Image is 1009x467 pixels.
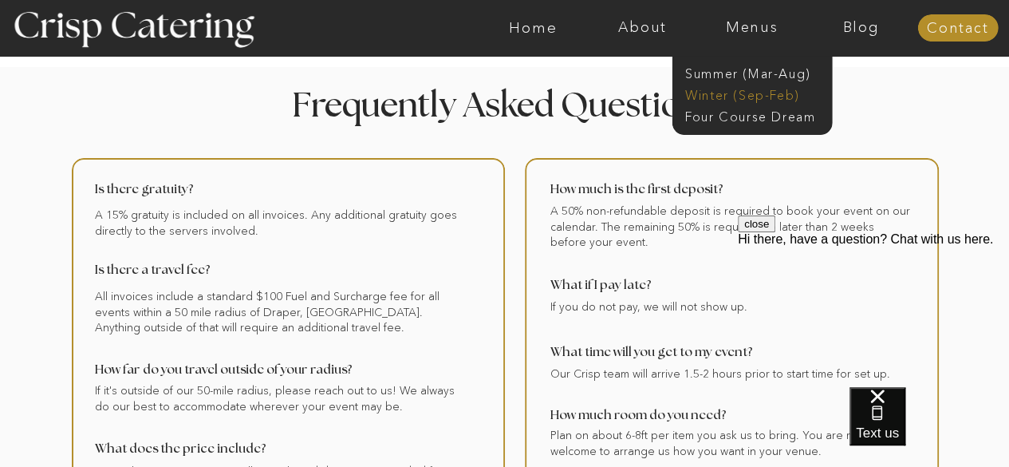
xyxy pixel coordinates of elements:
[685,86,816,101] a: Winter (Sep-Feb)
[479,20,588,36] a: Home
[849,387,1009,467] iframe: podium webchat widget bubble
[214,89,796,131] h2: Frequently Asked Questions
[588,20,697,36] a: About
[738,216,1009,407] iframe: podium webchat widget prompt
[917,21,998,37] a: Contact
[697,20,806,36] a: Menus
[806,20,916,36] a: Blog
[685,65,828,80] a: Summer (Mar-Aug)
[685,108,828,123] a: Four Course Dream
